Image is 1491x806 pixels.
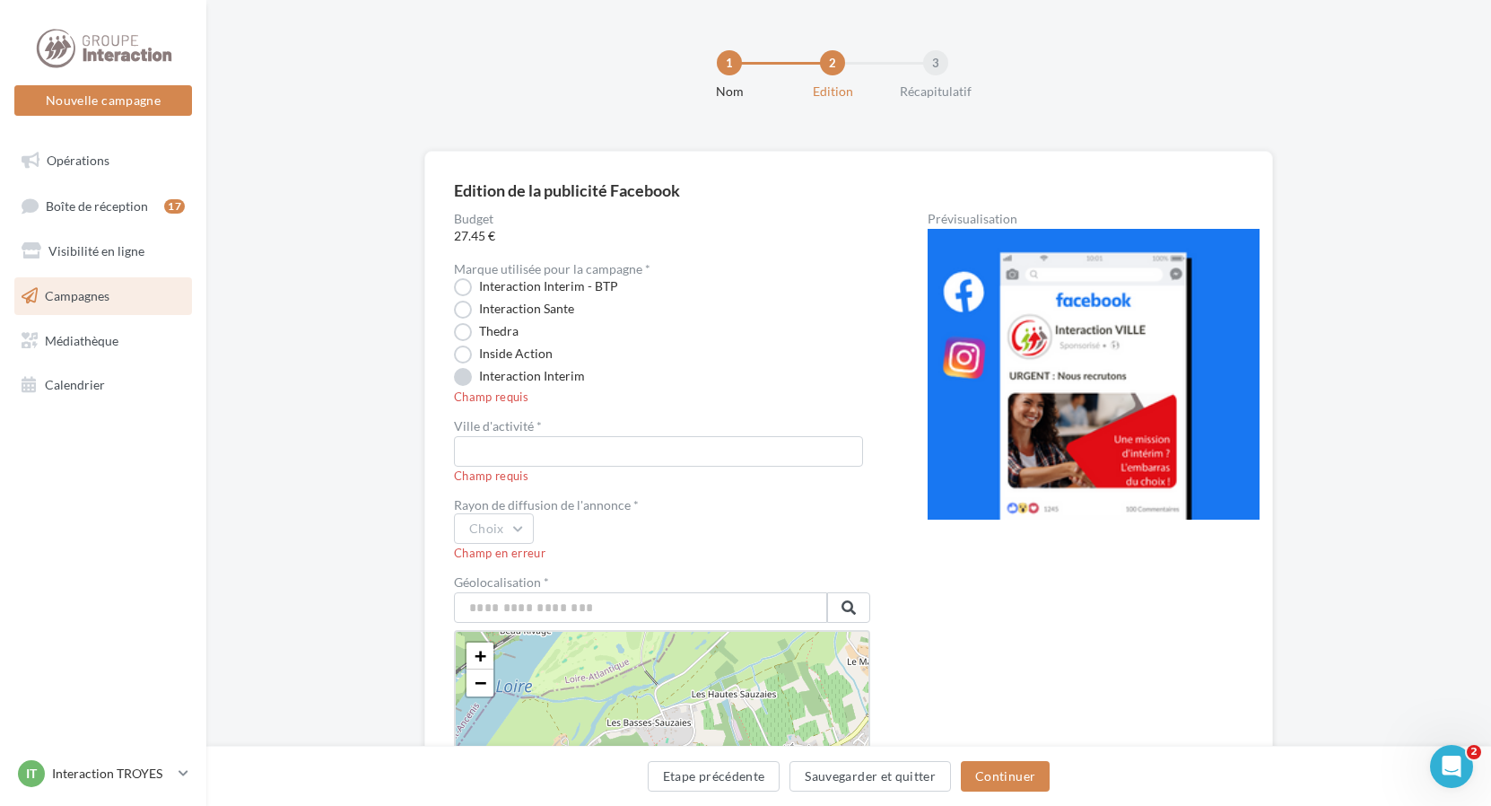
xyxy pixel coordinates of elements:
[454,182,680,198] div: Edition de la publicité Facebook
[789,761,951,792] button: Sauvegarder et quitter
[1430,745,1473,788] iframe: Intercom live chat
[454,213,870,225] label: Budget
[672,83,787,101] div: Nom
[454,390,870,406] div: Champ requis
[466,643,493,670] a: Zoom in
[11,232,196,270] a: Visibilité en ligne
[775,83,890,101] div: Edition
[454,546,870,562] div: Champ en erreur
[47,153,109,168] span: Opérations
[454,301,574,319] label: Interaction Sante
[11,187,196,225] a: Boîte de réception17
[52,765,171,783] p: Interaction TROYES
[454,227,870,245] span: 27.45 €
[454,576,870,589] label: Géolocalisation *
[45,377,105,392] span: Calendrier
[11,142,196,180] a: Opérations
[48,243,144,258] span: Visibilité en ligne
[961,761,1050,792] button: Continuer
[454,420,856,433] label: Ville d'activité *
[45,288,109,303] span: Campagnes
[928,213,1243,225] div: Prévisualisation
[26,765,37,783] span: IT
[466,670,493,696] a: Zoom out
[475,671,486,694] span: −
[454,278,618,296] label: Interaction Interim - BTP
[164,199,185,214] div: 17
[45,332,118,347] span: Médiathèque
[11,366,196,404] a: Calendrier
[717,50,742,75] div: 1
[475,644,486,667] span: +
[454,469,870,485] div: Champ requis
[648,761,780,792] button: Etape précédente
[454,513,534,544] button: Choix
[820,50,845,75] div: 2
[878,83,993,101] div: Récapitulatif
[14,85,192,116] button: Nouvelle campagne
[46,197,148,213] span: Boîte de réception
[923,50,948,75] div: 3
[454,263,650,276] label: Marque utilisée pour la campagne *
[14,757,192,791] a: IT Interaction TROYES
[454,323,519,341] label: Thedra
[1467,745,1481,759] span: 2
[454,368,585,386] label: Interaction Interim
[454,346,553,364] label: Inside Action
[11,322,196,360] a: Médiathèque
[454,499,870,512] div: Rayon de diffusion de l'annonce *
[928,229,1260,520] img: operation-preview
[11,277,196,315] a: Campagnes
